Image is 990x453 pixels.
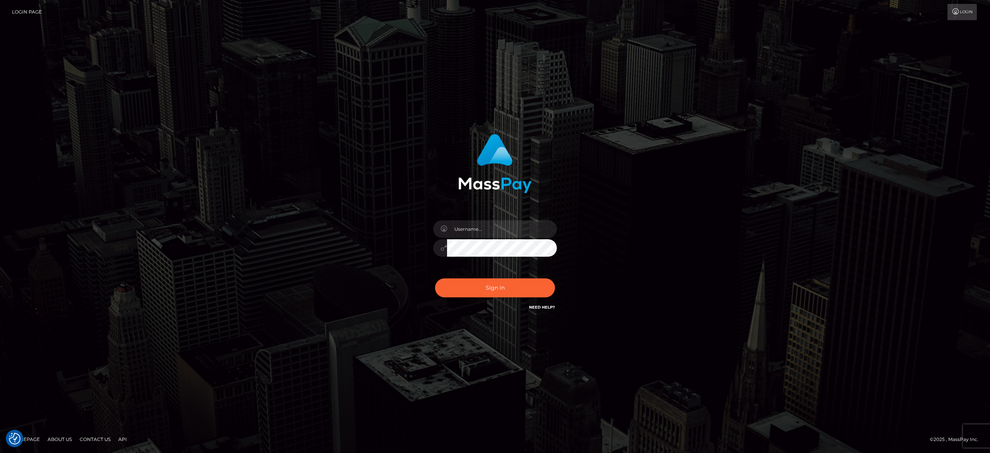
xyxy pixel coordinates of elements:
a: Need Help? [529,305,555,310]
a: Homepage [9,433,43,445]
img: Revisit consent button [9,433,20,444]
a: About Us [44,433,75,445]
button: Consent Preferences [9,433,20,444]
a: API [115,433,130,445]
a: Contact Us [77,433,114,445]
button: Sign in [435,278,555,297]
img: MassPay Login [458,134,532,193]
div: © 2025 , MassPay Inc. [930,435,984,444]
a: Login [947,4,977,20]
a: Login Page [12,4,42,20]
input: Username... [447,220,557,238]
